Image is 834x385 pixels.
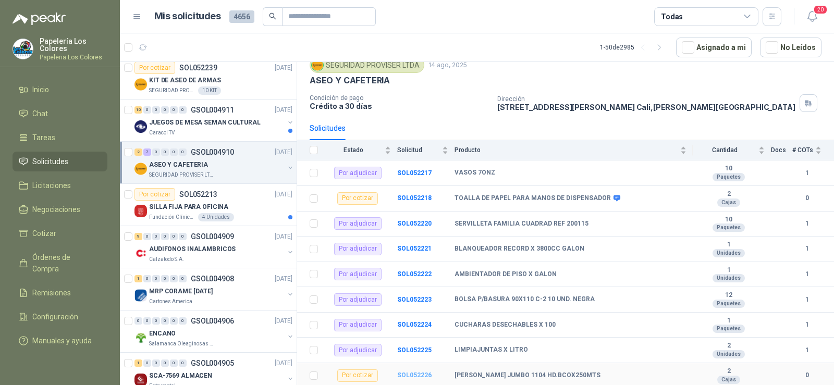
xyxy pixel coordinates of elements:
[13,200,107,219] a: Negociaciones
[455,270,557,279] b: AMBIENTADOR DE PISO X GALON
[397,371,432,379] b: SOL052226
[149,160,208,170] p: ASEO Y CAFETERIA
[455,245,584,253] b: BLANQUEADOR RECORD X 3800CC GALON
[792,320,821,330] b: 1
[191,233,234,240] p: GSOL004909
[161,106,169,114] div: 0
[152,233,160,240] div: 0
[143,359,151,367] div: 0
[693,317,765,325] b: 1
[792,345,821,355] b: 1
[713,173,745,181] div: Paquetes
[334,217,382,230] div: Por adjudicar
[154,9,221,24] h1: Mis solicitudes
[792,168,821,178] b: 1
[13,283,107,303] a: Remisiones
[120,57,297,100] a: Por cotizarSOL052239[DATE] Company LogoKIT DE ASEO DE ARMASSEGURIDAD PROVISER LTDA10 KIT
[760,38,821,57] button: No Leídos
[455,346,528,354] b: LIMPIAJUNTAS X LITRO
[455,194,611,203] b: TOALLA DE PAPEL PARA MANOS DE DISPENSADOR
[143,233,151,240] div: 0
[134,331,147,344] img: Company Logo
[310,94,489,102] p: Condición de pago
[134,104,295,137] a: 10 0 0 0 0 0 GSOL004911[DATE] Company LogoJUEGOS DE MESA SEMAN CULTURALCaracol TV
[693,241,765,249] b: 1
[717,198,740,207] div: Cajas
[170,148,178,156] div: 0
[32,311,78,322] span: Configuración
[229,10,254,23] span: 4656
[310,122,346,134] div: Solicitudes
[397,140,455,160] th: Solicitud
[32,335,92,346] span: Manuales y ayuda
[149,371,212,381] p: SCA-7569 ALMACEN
[334,243,382,255] div: Por adjudicar
[149,129,175,137] p: Caracol TV
[161,233,169,240] div: 0
[455,146,678,154] span: Producto
[600,39,668,56] div: 1 - 50 de 2985
[676,38,752,57] button: Asignado a mi
[713,350,745,358] div: Unidades
[134,275,142,282] div: 1
[179,148,187,156] div: 0
[397,169,432,177] b: SOL052217
[134,78,147,91] img: Company Logo
[134,188,175,201] div: Por cotizar
[32,84,49,95] span: Inicio
[397,245,432,252] a: SOL052221
[275,105,292,115] p: [DATE]
[13,39,33,59] img: Company Logo
[397,296,432,303] a: SOL052223
[310,57,424,73] div: SEGURIDAD PROVISER LTDA
[397,346,432,354] a: SOL052225
[803,7,821,26] button: 20
[397,194,432,202] b: SOL052218
[161,359,169,367] div: 0
[713,223,745,232] div: Paquetes
[191,317,234,325] p: GSOL004906
[161,317,169,325] div: 0
[143,275,151,282] div: 0
[134,163,147,175] img: Company Logo
[397,321,432,328] a: SOL052224
[161,148,169,156] div: 0
[149,340,215,348] p: Salamanca Oleaginosas SAS
[149,86,196,95] p: SEGURIDAD PROVISER LTDA
[198,213,234,221] div: 4 Unidades
[170,359,178,367] div: 0
[497,95,795,103] p: Dirección
[179,317,187,325] div: 0
[792,193,821,203] b: 0
[179,359,187,367] div: 0
[312,59,323,71] img: Company Logo
[13,13,66,25] img: Logo peakr
[170,106,178,114] div: 0
[191,106,234,114] p: GSOL004911
[334,268,382,280] div: Por adjudicar
[134,106,142,114] div: 10
[134,205,147,217] img: Company Logo
[32,156,68,167] span: Solicitudes
[693,190,765,198] b: 2
[792,370,821,380] b: 0
[693,146,756,154] span: Cantidad
[134,148,142,156] div: 2
[275,232,292,242] p: [DATE]
[40,54,107,60] p: Papeleria Los Colores
[334,344,382,356] div: Por adjudicar
[149,329,176,339] p: ENCANO
[152,359,160,367] div: 0
[191,275,234,282] p: GSOL004908
[337,369,378,382] div: Por cotizar
[397,220,432,227] a: SOL052220
[337,192,378,205] div: Por cotizar
[134,272,295,306] a: 1 0 0 0 0 0 GSOL004908[DATE] Company LogoMRP CORAME [DATE]Cartones America
[32,180,71,191] span: Licitaciones
[179,233,187,240] div: 0
[13,80,107,100] a: Inicio
[152,317,160,325] div: 0
[693,342,765,350] b: 2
